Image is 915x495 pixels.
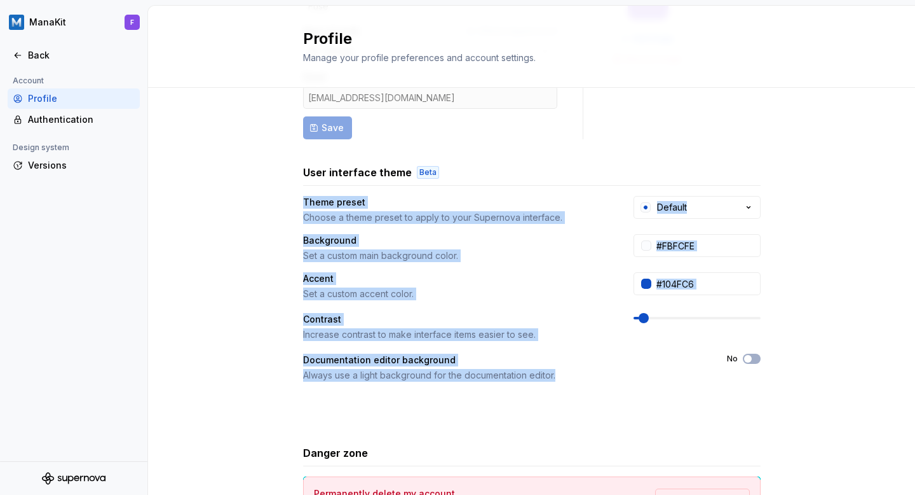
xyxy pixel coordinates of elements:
div: Authentication [28,113,135,126]
div: Set a custom accent color. [303,288,611,300]
div: Accent [303,272,611,285]
div: Choose a theme preset to apply to your Supernova interface. [303,211,611,224]
div: Background [303,234,611,247]
div: Contrast [303,313,611,326]
a: Back [8,45,140,66]
label: No [727,354,738,364]
span: Manage your profile preferences and account settings. [303,52,536,63]
div: Account [8,73,49,88]
a: Versions [8,155,140,176]
div: Documentation editor background [303,354,704,366]
h3: Danger zone [303,445,368,461]
div: ManaKit [29,16,66,29]
div: Default [657,201,687,214]
div: Profile [28,92,135,105]
div: Back [28,49,135,62]
div: Beta [417,166,439,179]
img: 444e3117-43a1-4503-92e6-3e31d1175a78.png [9,15,24,30]
div: Set a custom main background color. [303,249,611,262]
div: Increase contrast to make interface items easier to see. [303,328,611,341]
h2: Profile [303,29,745,49]
div: Theme preset [303,196,611,209]
div: Always use a light background for the documentation editor. [303,369,704,382]
a: Profile [8,88,140,109]
div: Versions [28,159,135,172]
h3: User interface theme [303,165,412,180]
a: Authentication [8,109,140,130]
button: Default [634,196,761,219]
input: #FFFFFF [651,234,761,257]
svg: Supernova Logo [42,472,105,485]
div: F [130,17,134,27]
button: ManaKitF [3,8,145,36]
div: Design system [8,140,74,155]
input: #104FC6 [651,272,761,295]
